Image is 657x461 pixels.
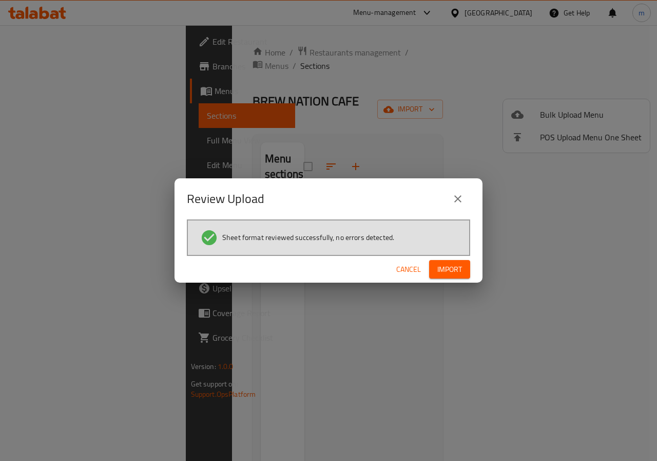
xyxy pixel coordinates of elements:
span: Sheet format reviewed successfully, no errors detected. [222,232,394,243]
button: Import [429,260,470,279]
button: close [446,187,470,211]
span: Cancel [396,263,421,276]
button: Cancel [392,260,425,279]
span: Import [437,263,462,276]
h2: Review Upload [187,191,264,207]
